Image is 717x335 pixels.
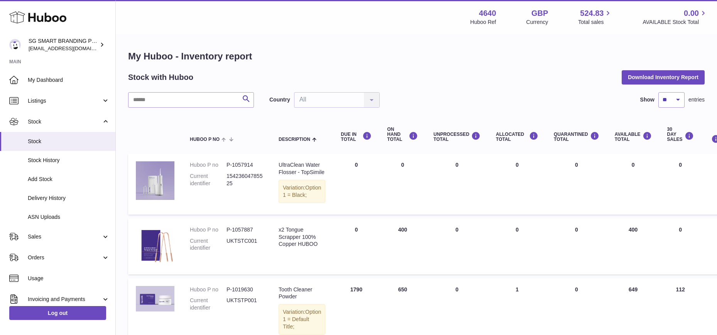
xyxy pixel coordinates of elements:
td: 0 [379,154,426,215]
td: 0 [488,154,546,215]
td: 0 [333,218,379,274]
dd: P-1057887 [227,226,263,233]
td: 0 [607,154,660,215]
a: 524.83 Total sales [578,8,612,26]
td: 0 [426,154,488,215]
img: product image [136,161,174,200]
div: 30 DAY SALES [667,127,694,142]
div: ALLOCATED Total [496,132,538,142]
span: 0 [575,227,578,233]
img: uktopsmileshipping@gmail.com [9,39,21,51]
div: Variation: [279,304,325,335]
div: SG SMART BRANDING PTE. LTD. [29,37,98,52]
span: Usage [28,275,110,282]
dd: P-1057914 [227,161,263,169]
span: Option 1 = Default Title; [283,309,321,330]
td: 0 [488,218,546,274]
h2: Stock with Huboo [128,72,193,83]
dd: UKTSTC001 [227,237,263,252]
div: Huboo Ref [470,19,496,26]
dt: Huboo P no [190,286,227,293]
button: Download Inventory Report [622,70,705,84]
dt: Huboo P no [190,161,227,169]
span: My Dashboard [28,76,110,84]
img: product image [136,226,174,265]
div: AVAILABLE Total [615,132,652,142]
div: QUARANTINED Total [554,132,599,142]
a: 0.00 AVAILABLE Stock Total [643,8,708,26]
td: 400 [607,218,660,274]
span: 0 [575,286,578,293]
div: Currency [526,19,548,26]
span: 524.83 [580,8,604,19]
div: Tooth Cleaner Powder [279,286,325,301]
a: Log out [9,306,106,320]
img: product image [136,286,174,312]
dt: Huboo P no [190,226,227,233]
td: 0 [660,154,702,215]
span: [EMAIL_ADDRESS][DOMAIN_NAME] [29,45,113,51]
td: 0 [426,218,488,274]
div: x2 Tongue Scrapper 100% Copper HUBOO [279,226,325,248]
div: ON HAND Total [387,127,418,142]
dt: Current identifier [190,297,227,311]
dt: Current identifier [190,237,227,252]
span: entries [688,96,705,103]
span: Stock History [28,157,110,164]
dd: P-1019630 [227,286,263,293]
div: DUE IN TOTAL [341,132,372,142]
span: Invoicing and Payments [28,296,101,303]
span: 0 [575,162,578,168]
dd: 15423604785525 [227,173,263,187]
h1: My Huboo - Inventory report [128,50,705,63]
span: Sales [28,233,101,240]
span: Description [279,137,310,142]
td: 0 [660,218,702,274]
span: Orders [28,254,101,261]
span: Delivery History [28,195,110,202]
strong: 4640 [479,8,496,19]
div: Variation: [279,180,325,203]
label: Show [640,96,654,103]
dt: Current identifier [190,173,227,187]
label: Country [269,96,290,103]
span: ASN Uploads [28,213,110,221]
span: AVAILABLE Stock Total [643,19,708,26]
div: UNPROCESSED Total [433,132,480,142]
span: Huboo P no [190,137,220,142]
span: Option 1 = Black; [283,184,321,198]
span: Add Stock [28,176,110,183]
span: Stock [28,138,110,145]
span: Stock [28,118,101,125]
span: Listings [28,97,101,105]
span: Total sales [578,19,612,26]
span: 0.00 [684,8,699,19]
td: 400 [379,218,426,274]
dd: UKTSTP001 [227,297,263,311]
strong: GBP [531,8,548,19]
div: UltraClean Water Flosser - TopSimile [279,161,325,176]
td: 0 [333,154,379,215]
